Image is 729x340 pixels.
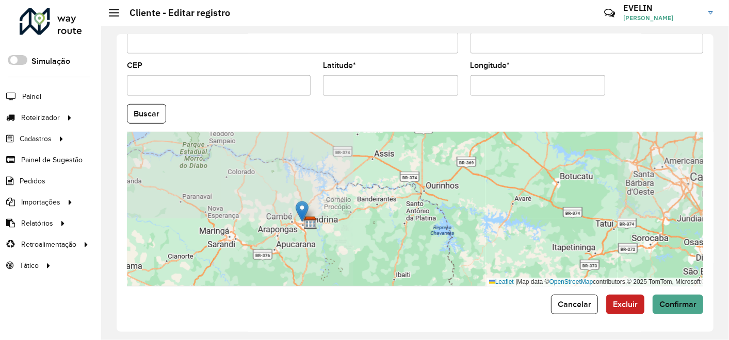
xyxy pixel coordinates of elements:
a: Contato Rápido [598,2,621,24]
label: Simulação [31,55,70,67]
button: Cancelar [551,295,598,314]
span: Painel de Sugestão [21,155,83,165]
button: Excluir [606,295,644,314]
span: [PERSON_NAME] [623,13,701,23]
span: Excluir [613,300,638,309]
a: OpenStreetMap [549,278,593,285]
span: Tático [20,260,39,271]
button: Confirmar [653,295,703,314]
span: | [515,278,517,285]
h2: Cliente - Editar registro [119,7,230,19]
span: Confirmar [659,300,696,309]
span: Cancelar [558,300,591,309]
span: Painel [22,91,41,102]
h3: EVELIN [623,3,701,13]
img: Marker [296,201,309,222]
span: Roteirizador [21,112,60,123]
img: CDD Londrina [304,216,317,230]
label: CEP [127,59,142,72]
label: Latitude [323,59,356,72]
span: Pedidos [20,176,45,186]
div: Map data © contributors,© 2025 TomTom, Microsoft [487,278,703,286]
span: Relatórios [21,218,53,229]
span: Importações [21,197,60,208]
a: Leaflet [489,278,514,285]
span: Retroalimentação [21,239,76,250]
label: Longitude [471,59,510,72]
span: Cadastros [20,133,52,144]
button: Buscar [127,104,166,124]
